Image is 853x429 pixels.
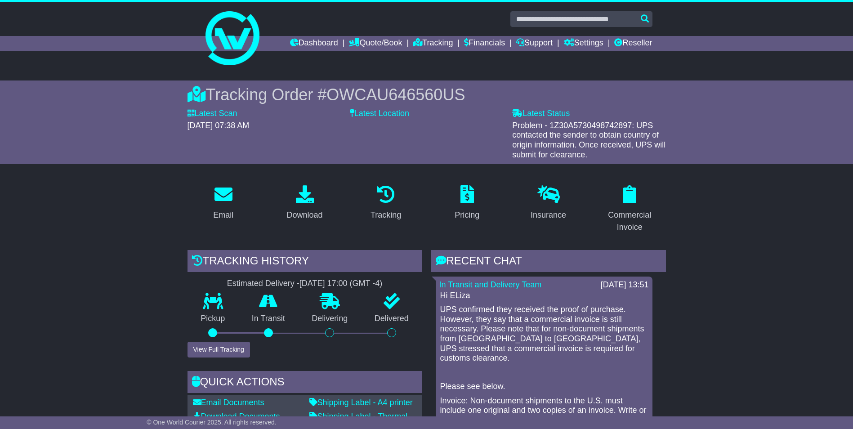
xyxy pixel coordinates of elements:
[371,209,401,221] div: Tracking
[440,291,648,301] p: Hi ELiza
[326,85,465,104] span: OWCAU646560US
[193,412,280,421] a: Download Documents
[361,314,422,324] p: Delivered
[440,305,648,363] p: UPS confirmed they received the proof of purchase. However, they say that a commercial invoice is...
[299,314,362,324] p: Delivering
[440,382,648,392] p: Please see below.
[188,279,422,289] div: Estimated Delivery -
[439,280,542,289] a: In Transit and Delivery Team
[599,209,660,233] div: Commercial Invoice
[449,182,485,224] a: Pricing
[188,342,250,357] button: View Full Tracking
[238,314,299,324] p: In Transit
[601,280,649,290] div: [DATE] 13:51
[531,209,566,221] div: Insurance
[512,109,570,119] label: Latest Status
[350,109,409,119] label: Latest Location
[188,314,239,324] p: Pickup
[286,209,322,221] div: Download
[188,121,250,130] span: [DATE] 07:38 AM
[512,121,665,159] span: Problem - 1Z30A5730498742897: UPS contacted the sender to obtain country of origin information. O...
[188,109,237,119] label: Latest Scan
[207,182,239,224] a: Email
[614,36,652,51] a: Reseller
[365,182,407,224] a: Tracking
[188,371,422,395] div: Quick Actions
[431,250,666,274] div: RECENT CHAT
[594,182,666,237] a: Commercial Invoice
[525,182,572,224] a: Insurance
[147,419,277,426] span: © One World Courier 2025. All rights reserved.
[464,36,505,51] a: Financials
[349,36,402,51] a: Quote/Book
[413,36,453,51] a: Tracking
[193,398,264,407] a: Email Documents
[299,279,382,289] div: [DATE] 17:00 (GMT -4)
[309,398,413,407] a: Shipping Label - A4 printer
[516,36,553,51] a: Support
[188,85,666,104] div: Tracking Order #
[455,209,479,221] div: Pricing
[290,36,338,51] a: Dashboard
[564,36,603,51] a: Settings
[281,182,328,224] a: Download
[213,209,233,221] div: Email
[188,250,422,274] div: Tracking history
